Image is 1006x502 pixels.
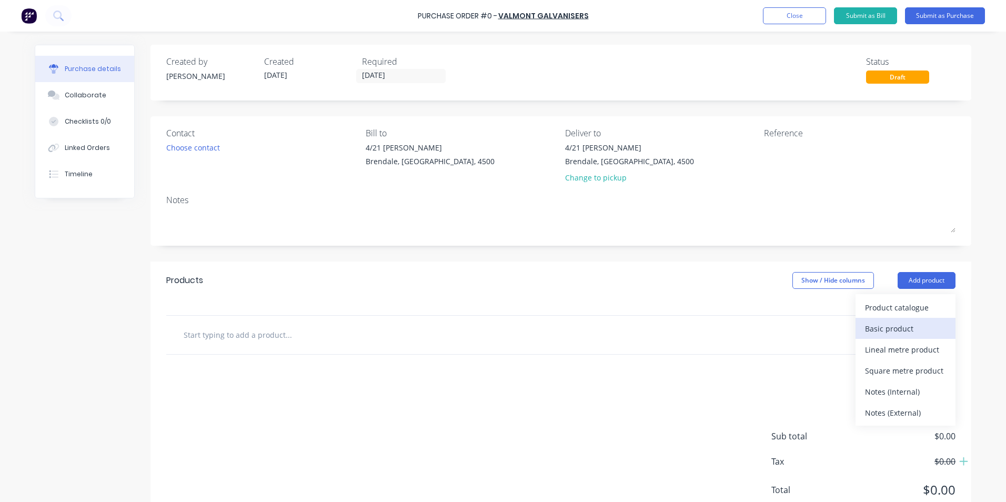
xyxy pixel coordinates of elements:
span: Sub total [771,430,850,443]
input: Start typing to add a product... [183,324,394,345]
span: $0.00 [850,480,955,499]
div: Timeline [65,169,93,179]
button: Square metre product [856,360,955,381]
div: Square metre product [865,363,946,378]
div: Contact [166,127,358,139]
div: Bill to [366,127,557,139]
div: Checklists 0/0 [65,117,111,126]
button: Show / Hide columns [792,272,874,289]
div: Deliver to [565,127,757,139]
div: Notes (Internal) [865,384,946,399]
div: Notes (External) [865,405,946,420]
div: Collaborate [65,91,106,100]
button: Product catalogue [856,297,955,318]
div: 4/21 [PERSON_NAME] [366,142,495,153]
button: Submit as Bill [834,7,897,24]
div: Created by [166,55,256,68]
img: Factory [21,8,37,24]
span: Total [771,484,850,496]
button: Purchase details [35,56,134,82]
button: Checklists 0/0 [35,108,134,135]
button: Basic product [856,318,955,339]
button: Notes (Internal) [856,381,955,402]
div: 4/21 [PERSON_NAME] [565,142,694,153]
div: Linked Orders [65,143,110,153]
span: Tax [771,455,850,468]
button: Linked Orders [35,135,134,161]
div: Products [166,274,203,287]
div: [PERSON_NAME] [166,71,256,82]
div: Lineal metre product [865,342,946,357]
span: $0.00 [850,455,955,468]
div: Brendale, [GEOGRAPHIC_DATA], 4500 [565,156,694,167]
div: Status [866,55,955,68]
div: Choose contact [166,142,220,153]
button: Close [763,7,826,24]
div: Change to pickup [565,172,694,183]
button: Timeline [35,161,134,187]
button: Add product [898,272,955,289]
div: Brendale, [GEOGRAPHIC_DATA], 4500 [366,156,495,167]
div: Reference [764,127,955,139]
div: Purchase details [65,64,121,74]
div: Purchase Order #0 - [418,11,497,22]
button: Submit as Purchase [905,7,985,24]
div: Required [362,55,451,68]
div: Notes [166,194,955,206]
div: Product catalogue [865,300,946,315]
div: Basic product [865,321,946,336]
button: Notes (External) [856,402,955,423]
a: Valmont Galvanisers [498,11,589,21]
button: Lineal metre product [856,339,955,360]
span: $0.00 [850,430,955,443]
button: Collaborate [35,82,134,108]
div: Draft [866,71,929,84]
div: Created [264,55,354,68]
